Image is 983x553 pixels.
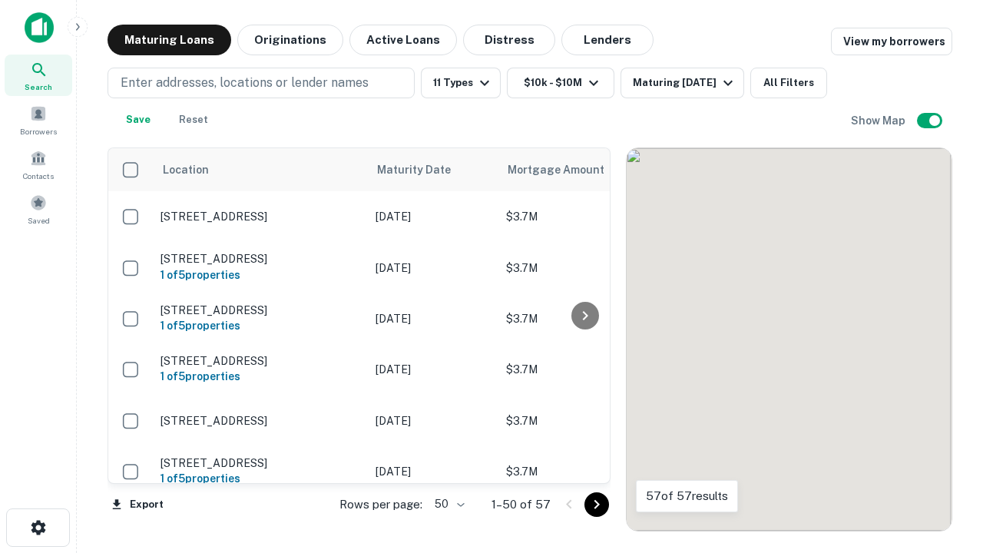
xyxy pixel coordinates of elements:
[5,55,72,96] a: Search
[169,104,218,135] button: Reset
[376,361,491,378] p: [DATE]
[339,495,422,514] p: Rows per page:
[906,381,983,455] iframe: Chat Widget
[5,144,72,185] a: Contacts
[561,25,654,55] button: Lenders
[28,214,50,227] span: Saved
[646,487,728,505] p: 57 of 57 results
[114,104,163,135] button: Save your search to get updates of matches that match your search criteria.
[5,188,72,230] a: Saved
[508,161,624,179] span: Mortgage Amount
[498,148,667,191] th: Mortgage Amount
[162,161,209,179] span: Location
[377,161,471,179] span: Maturity Date
[161,354,360,368] p: [STREET_ADDRESS]
[750,68,827,98] button: All Filters
[161,456,360,470] p: [STREET_ADDRESS]
[831,28,952,55] a: View my borrowers
[491,495,551,514] p: 1–50 of 57
[368,148,498,191] th: Maturity Date
[161,414,360,428] p: [STREET_ADDRESS]
[421,68,501,98] button: 11 Types
[25,81,52,93] span: Search
[161,368,360,385] h6: 1 of 5 properties
[376,412,491,429] p: [DATE]
[5,99,72,141] a: Borrowers
[463,25,555,55] button: Distress
[161,470,360,487] h6: 1 of 5 properties
[376,463,491,480] p: [DATE]
[108,493,167,516] button: Export
[506,412,660,429] p: $3.7M
[506,260,660,276] p: $3.7M
[25,12,54,43] img: capitalize-icon.png
[161,210,360,224] p: [STREET_ADDRESS]
[161,267,360,283] h6: 1 of 5 properties
[429,493,467,515] div: 50
[627,148,952,531] div: 0 0
[851,112,908,129] h6: Show Map
[121,74,369,92] p: Enter addresses, locations or lender names
[161,317,360,334] h6: 1 of 5 properties
[161,303,360,317] p: [STREET_ADDRESS]
[153,148,368,191] th: Location
[161,252,360,266] p: [STREET_ADDRESS]
[506,310,660,327] p: $3.7M
[621,68,744,98] button: Maturing [DATE]
[506,463,660,480] p: $3.7M
[507,68,614,98] button: $10k - $10M
[20,125,57,137] span: Borrowers
[237,25,343,55] button: Originations
[506,208,660,225] p: $3.7M
[633,74,737,92] div: Maturing [DATE]
[108,68,415,98] button: Enter addresses, locations or lender names
[23,170,54,182] span: Contacts
[376,208,491,225] p: [DATE]
[506,361,660,378] p: $3.7M
[376,260,491,276] p: [DATE]
[349,25,457,55] button: Active Loans
[584,492,609,517] button: Go to next page
[376,310,491,327] p: [DATE]
[108,25,231,55] button: Maturing Loans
